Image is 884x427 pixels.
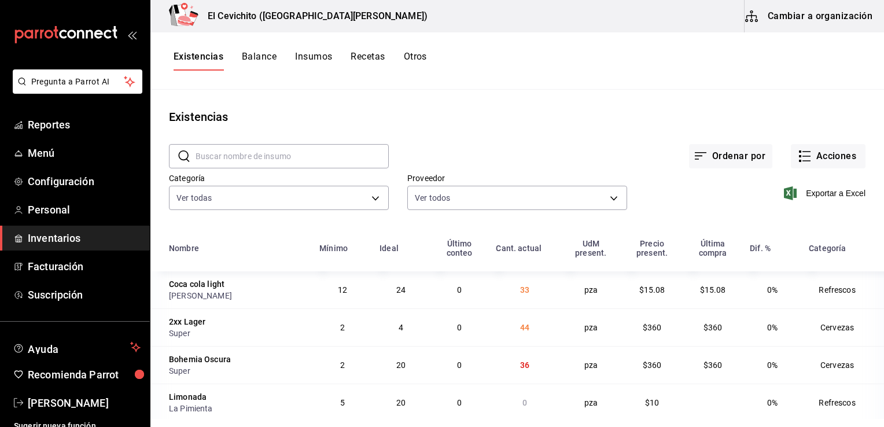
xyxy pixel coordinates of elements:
[802,271,884,308] td: Refrescos
[399,323,403,332] span: 4
[169,354,231,365] div: Bohemia Oscura
[520,360,529,370] span: 36
[31,76,124,88] span: Pregunta a Parrot AI
[28,340,126,354] span: Ayuda
[169,316,205,327] div: 2xx Lager
[28,259,141,274] span: Facturación
[802,346,884,384] td: Cervezas
[703,360,723,370] span: $360
[560,384,621,421] td: pza
[522,398,527,407] span: 0
[750,244,771,253] div: Dif. %
[520,285,529,295] span: 33
[176,192,212,204] span: Ver todas
[28,117,141,132] span: Reportes
[643,360,662,370] span: $360
[628,239,676,257] div: Precio present.
[791,144,865,168] button: Acciones
[169,365,305,377] div: Super
[415,192,450,204] span: Ver todos
[809,244,846,253] div: Categoría
[703,323,723,332] span: $360
[700,285,726,295] span: $15.08
[169,108,228,126] div: Existencias
[28,367,141,382] span: Recomienda Parrot
[567,239,614,257] div: UdM present.
[560,346,621,384] td: pza
[242,51,277,71] button: Balance
[457,285,462,295] span: 0
[13,69,142,94] button: Pregunta a Parrot AI
[639,285,665,295] span: $15.08
[396,285,406,295] span: 24
[169,290,305,301] div: [PERSON_NAME]
[28,202,141,218] span: Personal
[457,323,462,332] span: 0
[340,360,345,370] span: 2
[767,360,778,370] span: 0%
[457,398,462,407] span: 0
[767,398,778,407] span: 0%
[690,239,736,257] div: Última compra
[802,308,884,346] td: Cervezas
[396,360,406,370] span: 20
[802,384,884,421] td: Refrescos
[319,244,348,253] div: Mínimo
[407,174,627,182] label: Proveedor
[396,398,406,407] span: 20
[28,230,141,246] span: Inventarios
[174,51,427,71] div: navigation tabs
[437,239,482,257] div: Último conteo
[496,244,542,253] div: Cant. actual
[28,174,141,189] span: Configuración
[560,271,621,308] td: pza
[169,403,305,414] div: La Pimienta
[127,30,137,39] button: open_drawer_menu
[169,278,224,290] div: Coca cola light
[174,51,223,71] button: Existencias
[520,323,529,332] span: 44
[196,145,389,168] input: Buscar nombre de insumo
[351,51,385,71] button: Recetas
[169,174,389,182] label: Categoría
[404,51,427,71] button: Otros
[786,186,865,200] button: Exportar a Excel
[169,244,199,253] div: Nombre
[340,398,345,407] span: 5
[169,327,305,339] div: Super
[28,145,141,161] span: Menú
[560,308,621,346] td: pza
[338,285,347,295] span: 12
[380,244,399,253] div: Ideal
[643,323,662,332] span: $360
[198,9,428,23] h3: El Cevichito ([GEOGRAPHIC_DATA][PERSON_NAME])
[8,84,142,96] a: Pregunta a Parrot AI
[767,323,778,332] span: 0%
[295,51,332,71] button: Insumos
[28,287,141,303] span: Suscripción
[340,323,345,332] span: 2
[645,398,659,407] span: $10
[767,285,778,295] span: 0%
[457,360,462,370] span: 0
[28,395,141,411] span: [PERSON_NAME]
[169,391,207,403] div: Limonada
[689,144,772,168] button: Ordenar por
